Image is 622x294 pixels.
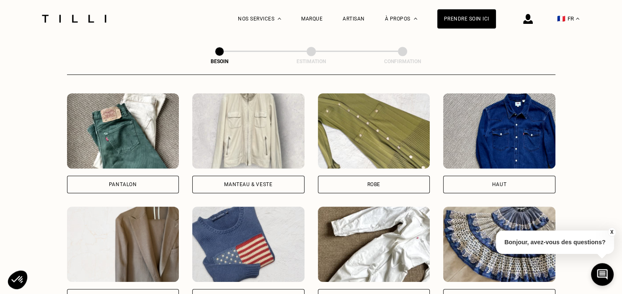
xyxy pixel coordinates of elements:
[343,16,365,22] a: Artisan
[192,207,305,282] img: Tilli retouche votre Pull & gilet
[109,182,137,187] div: Pantalon
[67,207,179,282] img: Tilli retouche votre Tailleur
[443,207,555,282] img: Tilli retouche votre Jupe
[269,59,353,64] div: Estimation
[443,93,555,169] img: Tilli retouche votre Haut
[67,93,179,169] img: Tilli retouche votre Pantalon
[492,182,506,187] div: Haut
[301,16,323,22] a: Marque
[224,182,272,187] div: Manteau & Veste
[414,18,417,20] img: Menu déroulant à propos
[192,93,305,169] img: Tilli retouche votre Manteau & Veste
[437,9,496,28] a: Prendre soin ici
[557,15,565,23] span: 🇫🇷
[576,18,579,20] img: menu déroulant
[318,207,430,282] img: Tilli retouche votre Combinaison
[361,59,444,64] div: Confirmation
[607,228,616,237] button: X
[278,18,281,20] img: Menu déroulant
[523,14,533,24] img: icône connexion
[367,182,380,187] div: Robe
[318,93,430,169] img: Tilli retouche votre Robe
[178,59,261,64] div: Besoin
[496,230,614,254] p: Bonjour, avez-vous des questions?
[39,15,109,23] img: Logo du service de couturière Tilli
